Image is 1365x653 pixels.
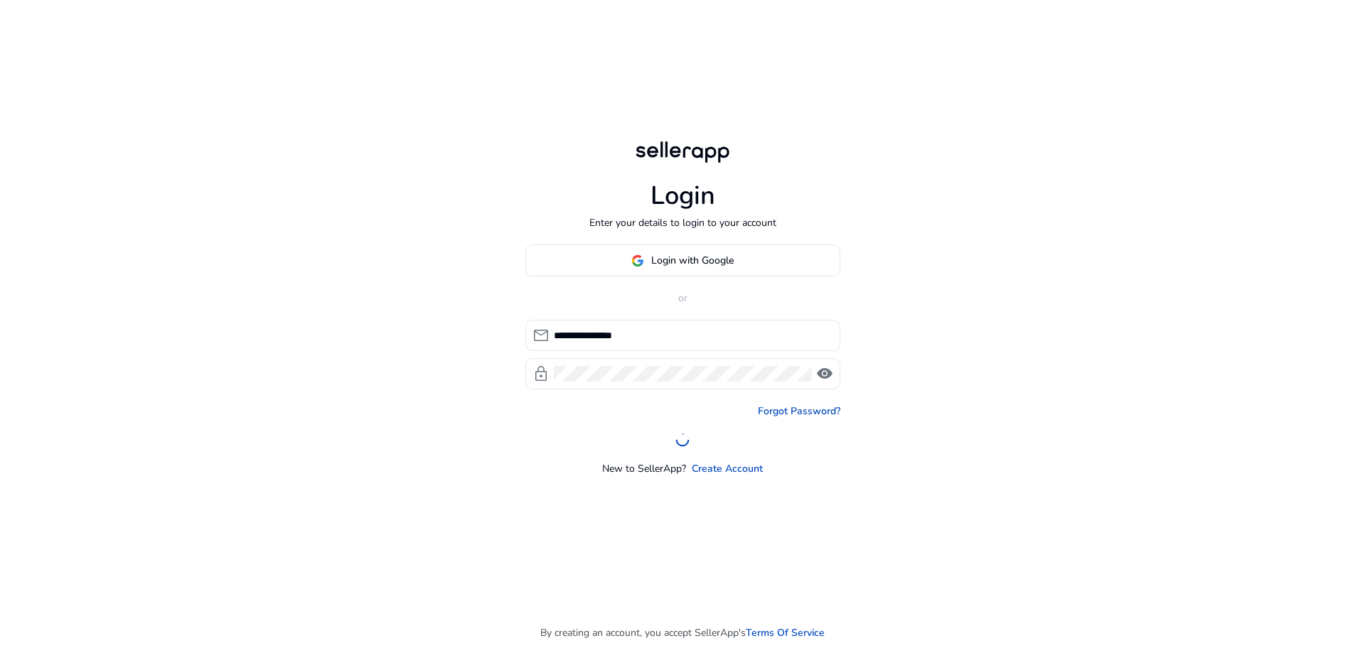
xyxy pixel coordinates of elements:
span: mail [532,327,550,344]
img: google-logo.svg [631,254,644,267]
a: Create Account [692,461,763,476]
a: Terms Of Service [746,625,825,640]
p: or [525,291,840,306]
span: visibility [816,365,833,382]
p: New to SellerApp? [602,461,686,476]
button: Login with Google [525,244,840,276]
p: Enter your details to login to your account [589,215,776,230]
span: lock [532,365,550,382]
span: Login with Google [651,253,734,268]
h1: Login [651,180,715,211]
a: Forgot Password? [758,404,840,419]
